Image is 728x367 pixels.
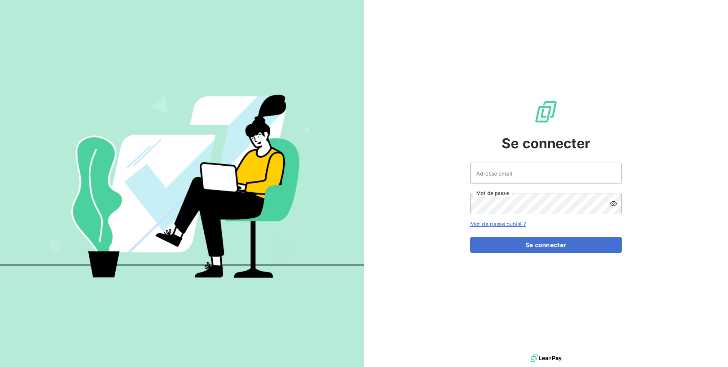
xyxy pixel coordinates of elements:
span: Se connecter [502,133,590,154]
a: Mot de passe oublié ? [470,221,526,227]
img: logo [530,353,562,364]
button: Se connecter [470,237,622,253]
input: placeholder [470,163,622,184]
img: Logo LeanPay [534,100,558,124]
